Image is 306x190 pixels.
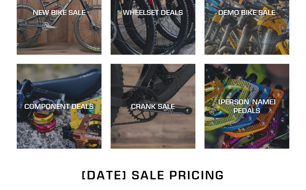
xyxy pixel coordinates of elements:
[111,64,195,149] a: CRANK SALE
[205,8,289,17] div: DEMO BIKE SALE
[17,8,101,17] div: NEW BIKE SALE
[111,8,195,17] div: WHEELSET DEALS
[205,64,289,149] a: [PERSON_NAME] PEDALS
[205,98,289,115] div: [PERSON_NAME] PEDALS
[17,102,101,111] div: COMPONENT DEALS
[17,168,289,182] h2: [DATE] SALE PRICING
[17,64,101,149] a: COMPONENT DEALS
[111,102,195,111] div: CRANK SALE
